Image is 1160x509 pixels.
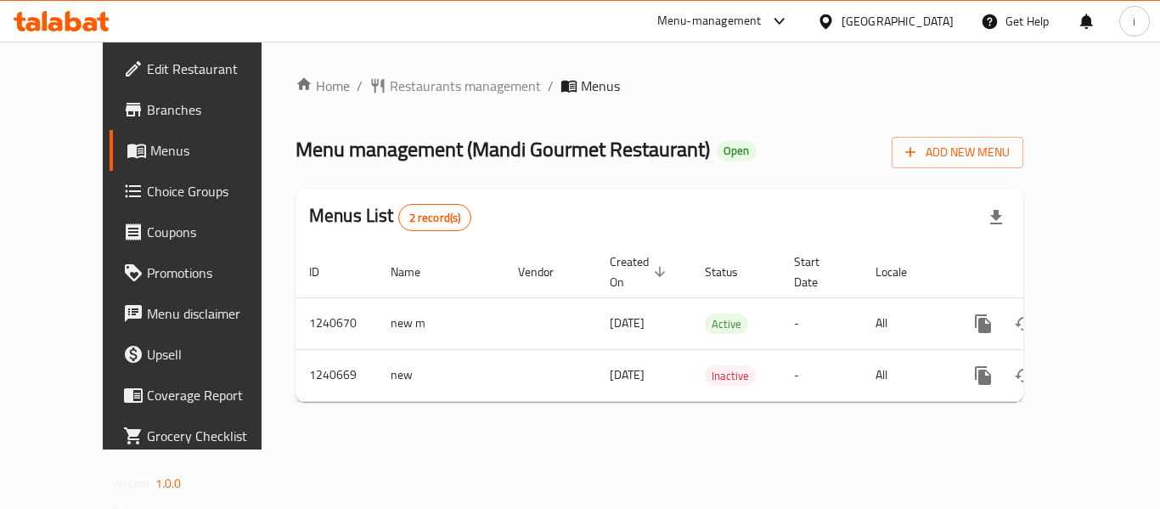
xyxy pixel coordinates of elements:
span: Name [391,262,442,282]
td: All [862,297,949,349]
td: - [780,349,862,401]
span: ID [309,262,341,282]
a: Menus [110,130,296,171]
span: Status [705,262,760,282]
button: more [963,303,1004,344]
div: Menu-management [657,11,762,31]
td: 1240669 [296,349,377,401]
span: Version: [111,472,153,495]
td: 1240670 [296,297,377,349]
span: Locale [876,262,929,282]
td: new m [377,297,504,349]
a: Branches [110,89,296,130]
div: Open [717,141,756,161]
button: more [963,355,1004,396]
a: Home [296,76,350,96]
span: Coverage Report [147,385,283,405]
span: Created On [610,252,671,292]
td: - [780,297,862,349]
td: All [862,349,949,401]
span: Start Date [794,252,842,292]
span: Branches [147,99,283,120]
button: Change Status [1004,355,1045,396]
a: Upsell [110,334,296,375]
span: Menu management ( Mandi Gourmet Restaurant ) [296,130,710,168]
span: Menus [150,140,283,161]
table: enhanced table [296,246,1140,402]
div: Export file [976,197,1016,238]
span: Open [717,144,756,158]
span: [DATE] [610,364,645,386]
button: Change Status [1004,303,1045,344]
th: Actions [949,246,1140,298]
span: i [1133,12,1135,31]
span: Restaurants management [390,76,541,96]
li: / [548,76,554,96]
a: Edit Restaurant [110,48,296,89]
td: new [377,349,504,401]
a: Coupons [110,212,296,252]
span: Choice Groups [147,181,283,201]
span: Inactive [705,366,756,386]
span: Grocery Checklist [147,426,283,446]
div: Inactive [705,365,756,386]
a: Promotions [110,252,296,293]
span: Upsell [147,344,283,365]
h2: Menus List [309,203,471,231]
span: Menu disclaimer [147,303,283,324]
a: Grocery Checklist [110,416,296,456]
a: Menu disclaimer [110,293,296,334]
span: Vendor [518,262,576,282]
nav: breadcrumb [296,76,1023,96]
span: 1.0.0 [155,472,182,495]
a: Coverage Report [110,375,296,416]
span: Edit Restaurant [147,59,283,79]
div: Active [705,314,748,334]
span: Add New Menu [905,142,1010,163]
span: Menus [581,76,620,96]
span: Active [705,314,748,334]
div: Total records count [398,204,472,231]
button: Add New Menu [892,137,1023,168]
span: Coupons [147,222,283,242]
span: 2 record(s) [399,210,471,226]
span: [DATE] [610,312,645,334]
a: Choice Groups [110,171,296,212]
a: Restaurants management [369,76,541,96]
div: [GEOGRAPHIC_DATA] [842,12,954,31]
li: / [357,76,363,96]
span: Promotions [147,263,283,283]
